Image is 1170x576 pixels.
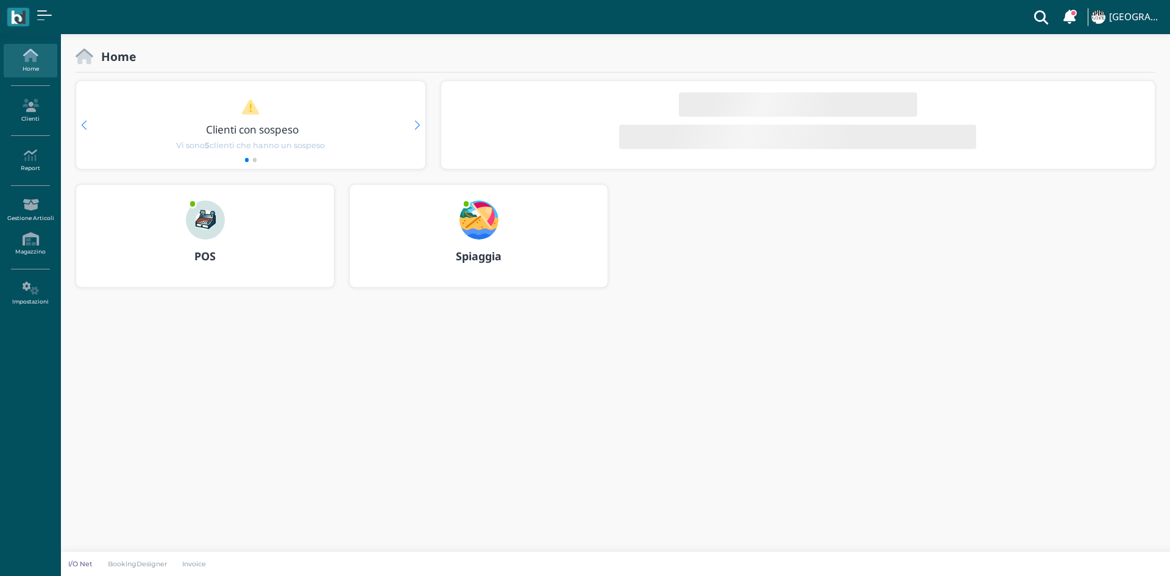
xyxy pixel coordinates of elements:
a: Home [4,44,57,77]
a: Gestione Articoli [4,193,57,227]
h4: [GEOGRAPHIC_DATA] [1109,12,1163,23]
div: Next slide [414,121,420,130]
span: Vi sono clienti che hanno un sospeso [176,140,325,151]
iframe: Help widget launcher [1083,538,1160,566]
h2: Home [93,50,136,63]
img: logo [11,10,25,24]
a: Clienti con sospeso Vi sono5clienti che hanno un sospeso [99,99,402,151]
a: Clienti [4,94,57,127]
img: ... [186,201,225,240]
a: Magazzino [4,227,57,261]
h3: Clienti con sospeso [102,124,404,135]
div: 1 / 2 [76,81,425,169]
a: Impostazioni [4,277,57,310]
img: ... [1091,10,1105,24]
a: Report [4,144,57,177]
a: ... Spiaggia [349,184,608,302]
b: 5 [205,141,210,150]
b: POS [194,249,216,263]
img: ... [459,201,498,240]
div: Previous slide [81,121,87,130]
b: Spiaggia [456,249,502,263]
a: ... POS [76,184,335,302]
a: ... [GEOGRAPHIC_DATA] [1090,2,1163,32]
